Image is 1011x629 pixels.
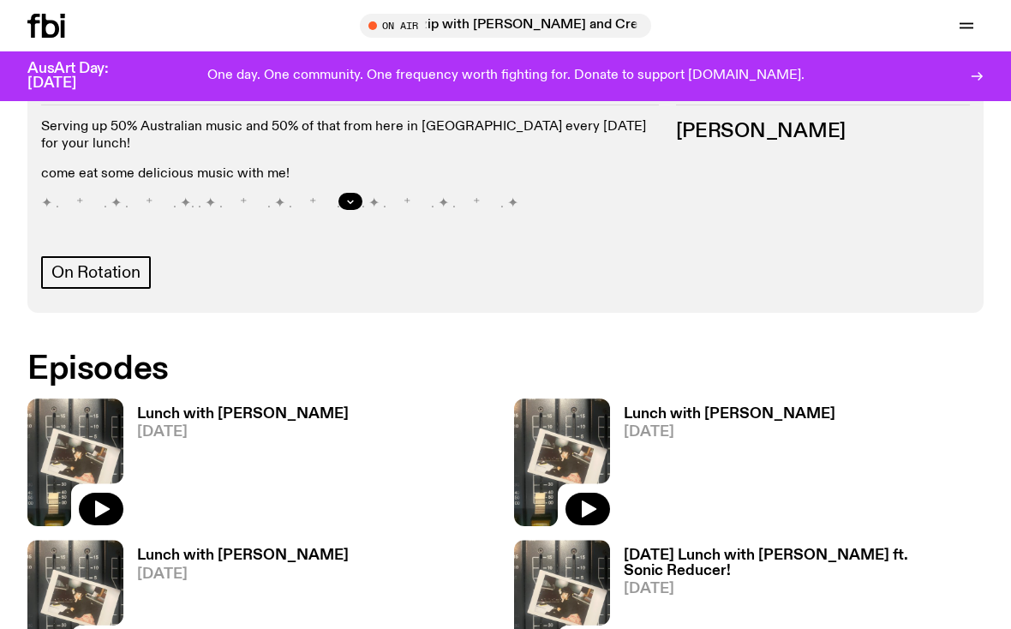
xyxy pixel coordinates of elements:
[137,425,349,440] span: [DATE]
[624,425,835,440] span: [DATE]
[27,354,659,385] h2: Episodes
[207,69,805,84] p: One day. One community. One frequency worth fighting for. Donate to support [DOMAIN_NAME].
[624,407,835,422] h3: Lunch with [PERSON_NAME]
[41,256,151,289] a: On Rotation
[27,398,123,526] img: A polaroid of Ella Avni in the studio on top of the mixer which is also located in the studio.
[514,398,610,526] img: A polaroid of Ella Avni in the studio on top of the mixer which is also located in the studio.
[27,62,137,91] h3: AusArt Day: [DATE]
[360,14,651,38] button: On Airdot.zip with [PERSON_NAME] and Crescendoll
[137,567,349,582] span: [DATE]
[610,407,835,526] a: Lunch with [PERSON_NAME][DATE]
[137,548,349,563] h3: Lunch with [PERSON_NAME]
[41,166,659,183] p: come eat some delicious music with me!
[676,123,970,141] h3: [PERSON_NAME]
[624,548,984,578] h3: [DATE] Lunch with [PERSON_NAME] ft. Sonic Reducer!
[123,407,349,526] a: Lunch with [PERSON_NAME][DATE]
[624,582,984,596] span: [DATE]
[41,119,659,152] p: Serving up 50% Australian music and 50% of that from here in [GEOGRAPHIC_DATA] every [DATE] for y...
[137,407,349,422] h3: Lunch with [PERSON_NAME]
[51,263,141,282] span: On Rotation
